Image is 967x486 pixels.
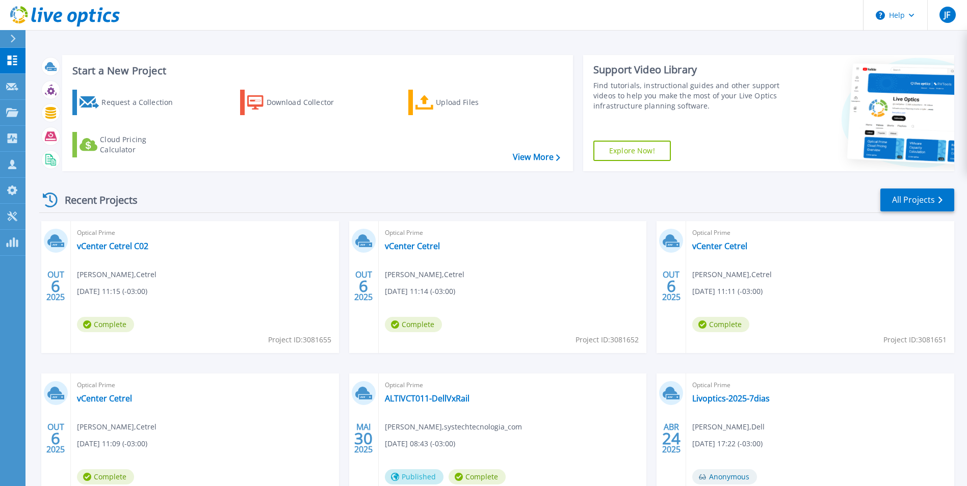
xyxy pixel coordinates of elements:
span: Complete [77,469,134,484]
div: OUT 2025 [46,267,65,305]
div: MAI 2025 [354,420,373,457]
span: Complete [692,317,749,332]
span: [PERSON_NAME] , systechtecnologia_com [385,421,522,433]
div: ABR 2025 [662,420,681,457]
span: [PERSON_NAME] , Cetrel [692,269,772,280]
span: Project ID: 3081652 [576,334,639,345]
span: Complete [77,317,134,332]
span: JF [944,11,950,19]
a: vCenter Cetrel [385,241,440,251]
span: Optical Prime [77,380,333,391]
span: [DATE] 11:09 (-03:00) [77,438,147,449]
a: vCenter Cetrel C02 [77,241,148,251]
span: Published [385,469,443,484]
div: Find tutorials, instructional guides and other support videos to help you make the most of your L... [593,80,782,111]
a: Cloud Pricing Calculator [72,132,186,157]
a: Upload Files [408,90,522,115]
span: Anonymous [692,469,757,484]
div: Support Video Library [593,63,782,76]
span: [PERSON_NAME] , Cetrel [77,269,156,280]
a: ALTIVCT011-DellVxRail [385,393,469,403]
div: OUT 2025 [46,420,65,457]
span: Project ID: 3081655 [268,334,331,345]
span: Optical Prime [385,227,641,238]
span: 6 [51,282,60,290]
span: 6 [359,282,368,290]
span: Complete [449,469,506,484]
a: Explore Now! [593,141,671,161]
div: OUT 2025 [662,267,681,305]
a: Livoptics-2025-7dias [692,393,770,403]
span: Optical Prime [77,227,333,238]
span: [DATE] 11:11 (-03:00) [692,286,763,297]
a: View More [513,152,560,162]
span: [PERSON_NAME] , Dell [692,421,765,433]
div: Upload Files [436,92,517,113]
span: Project ID: 3081651 [883,334,947,345]
span: 24 [662,434,681,443]
a: Request a Collection [72,90,186,115]
a: vCenter Cetrel [77,393,132,403]
span: Optical Prime [692,380,948,391]
a: Download Collector [240,90,354,115]
span: [PERSON_NAME] , Cetrel [77,421,156,433]
a: vCenter Cetrel [692,241,747,251]
span: Complete [385,317,442,332]
span: [DATE] 08:43 (-03:00) [385,438,455,449]
div: Request a Collection [101,92,183,113]
span: Optical Prime [692,227,948,238]
span: 6 [51,434,60,443]
h3: Start a New Project [72,65,560,76]
div: Recent Projects [39,187,151,212]
span: 6 [667,282,676,290]
span: 30 [354,434,373,443]
span: [DATE] 17:22 (-03:00) [692,438,763,449]
div: Download Collector [267,92,348,113]
span: Optical Prime [385,380,641,391]
span: [PERSON_NAME] , Cetrel [385,269,464,280]
div: OUT 2025 [354,267,373,305]
div: Cloud Pricing Calculator [100,134,181,155]
a: All Projects [880,188,954,211]
span: [DATE] 11:15 (-03:00) [77,286,147,297]
span: [DATE] 11:14 (-03:00) [385,286,455,297]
